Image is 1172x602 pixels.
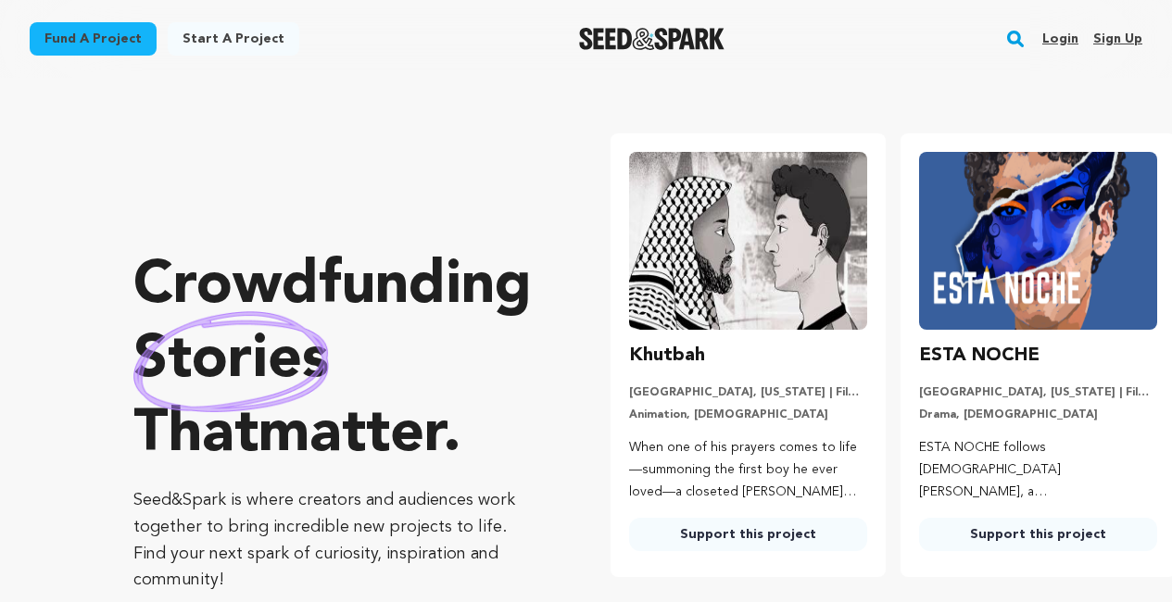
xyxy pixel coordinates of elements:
[258,406,443,465] span: matter
[133,311,329,412] img: hand sketched image
[133,487,536,594] p: Seed&Spark is where creators and audiences work together to bring incredible new projects to life...
[168,22,299,56] a: Start a project
[919,518,1157,551] a: Support this project
[919,341,1040,370] h3: ESTA NOCHE
[30,22,157,56] a: Fund a project
[629,341,705,370] h3: Khutbah
[579,28,725,50] img: Seed&Spark Logo Dark Mode
[919,152,1157,330] img: ESTA NOCHE image
[919,408,1157,422] p: Drama, [DEMOGRAPHIC_DATA]
[1042,24,1078,54] a: Login
[133,250,536,472] p: Crowdfunding that .
[579,28,725,50] a: Seed&Spark Homepage
[919,385,1157,400] p: [GEOGRAPHIC_DATA], [US_STATE] | Film Short
[629,437,867,503] p: When one of his prayers comes to life—summoning the first boy he ever loved—a closeted [PERSON_NA...
[919,437,1157,503] p: ESTA NOCHE follows [DEMOGRAPHIC_DATA] [PERSON_NAME], a [DEMOGRAPHIC_DATA], homeless runaway, conf...
[629,385,867,400] p: [GEOGRAPHIC_DATA], [US_STATE] | Film Short
[629,518,867,551] a: Support this project
[1093,24,1142,54] a: Sign up
[629,152,867,330] img: Khutbah image
[629,408,867,422] p: Animation, [DEMOGRAPHIC_DATA]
